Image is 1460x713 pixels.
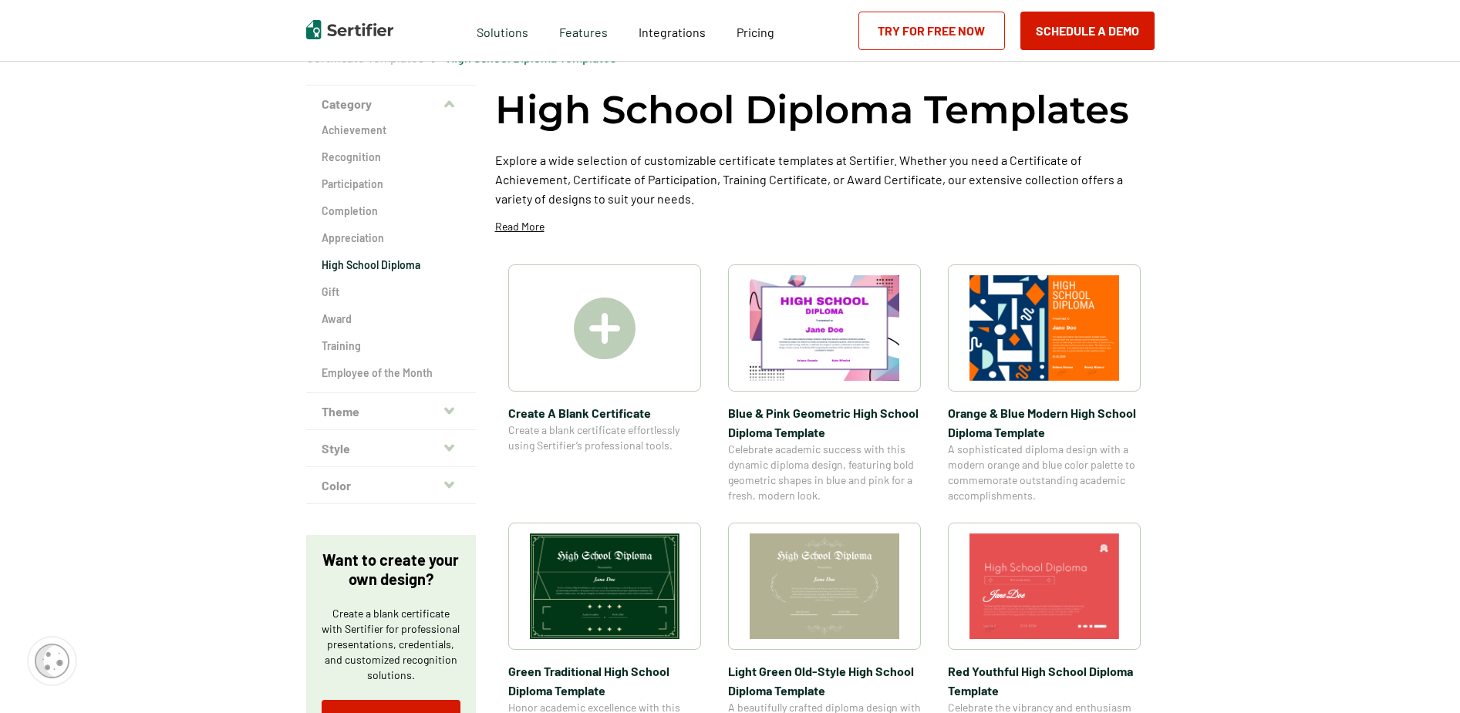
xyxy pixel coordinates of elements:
img: Red Youthful High School Diploma Template [969,533,1119,639]
h1: High School Diploma Templates [495,85,1129,135]
span: Pricing [737,25,774,39]
a: Integrations [639,21,706,40]
p: Want to create your own design? [322,550,460,589]
button: Style [306,430,476,467]
a: Recognition [322,150,460,165]
a: Training [322,338,460,354]
span: Orange & Blue Modern High School Diploma Template [948,403,1141,442]
span: Integrations [639,25,706,39]
img: Blue & Pink Geometric High School Diploma Template [750,275,899,381]
a: Participation [322,177,460,192]
button: Category [306,86,476,123]
span: Celebrate academic success with this dynamic diploma design, featuring bold geometric shapes in b... [728,442,921,503]
a: High School Diploma [322,257,460,273]
img: Green Traditional High School Diploma Template [530,533,679,639]
button: Schedule a Demo [1020,12,1155,50]
span: Red Youthful High School Diploma Template [948,661,1141,700]
a: Completion [322,203,460,219]
img: Cookie Popup Icon [35,644,69,678]
span: Create A Blank Certificate [508,403,701,422]
button: Color [306,467,476,504]
div: Category [306,123,476,393]
p: Create a blank certificate with Sertifier for professional presentations, credentials, and custom... [322,606,460,683]
img: Light Green Old-Style High School Diploma Template [750,533,899,639]
img: Orange & Blue Modern High School Diploma Template [969,275,1119,381]
span: Green Traditional High School Diploma Template [508,661,701,700]
a: Blue & Pink Geometric High School Diploma TemplateBlue & Pink Geometric High School Diploma Templ... [728,264,921,503]
a: Try for Free Now [858,12,1005,50]
span: Solutions [477,21,528,40]
a: Appreciation [322,230,460,246]
a: Achievement [322,123,460,138]
span: Blue & Pink Geometric High School Diploma Template [728,403,921,442]
a: Pricing [737,21,774,40]
p: Explore a wide selection of customizable certificate templates at Sertifier. Whether you need a C... [495,150,1155,208]
span: Light Green Old-Style High School Diploma Template [728,661,921,700]
a: Award [322,311,460,327]
a: Orange & Blue Modern High School Diploma TemplateOrange & Blue Modern High School Diploma Templat... [948,264,1141,503]
span: Create a blank certificate effortlessly using Sertifier’s professional tools. [508,422,701,453]
a: Employee of the Month [322,365,460,381]
a: Gift [322,284,460,300]
iframe: Chat Widget [1383,639,1460,713]
img: Create A Blank Certificate [574,298,636,359]
p: Read More [495,219,545,234]
span: A sophisticated diploma design with a modern orange and blue color palette to commemorate outstan... [948,442,1141,503]
button: Theme [306,393,476,430]
span: Features [559,21,608,40]
img: Sertifier | Digital Credentialing Platform [306,20,393,39]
